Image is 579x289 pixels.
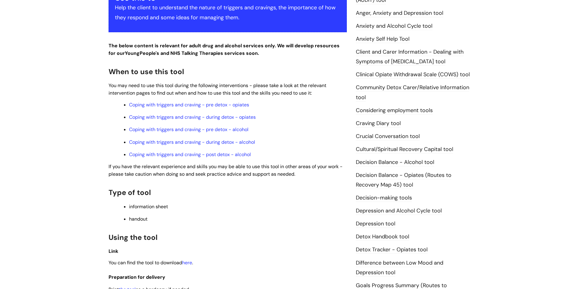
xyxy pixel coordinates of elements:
a: Depression and Alcohol Cycle tool [356,207,442,215]
strong: Young [125,50,160,56]
span: Link [109,248,118,254]
span: Using the tool [109,233,157,242]
span: If you have the relevant experience and skills you may be able to use this tool in other areas of... [109,163,343,177]
span: handout [129,216,147,222]
a: Cultural/Spiritual Recovery Capital tool [356,146,453,153]
a: Decision Balance - Alcohol tool [356,159,434,166]
span: information sheet [129,203,168,210]
a: Craving Diary tool [356,120,401,127]
a: Coping with triggers and craving - during detox - alcohol [129,139,255,145]
span: You may need to use this tool during the following interventions - please take a look at the rele... [109,82,326,96]
strong: People's [140,50,159,56]
a: Crucial Conversation tool [356,133,420,140]
a: Coping with triggers and craving - pre detox - opiates [129,102,249,108]
a: Detox Handbook tool [356,233,409,241]
a: here [182,259,192,266]
a: Coping with triggers and craving - during detox - opiates [129,114,256,120]
a: Anxiety Self Help Tool [356,35,410,43]
a: Depression tool [356,220,395,228]
span: When to use this tool [109,67,184,76]
span: Preparation for delivery [109,274,165,280]
a: Client and Carer Information - Dealing with Symptoms of [MEDICAL_DATA] tool [356,48,464,66]
p: Help the client to understand the nature of triggers and cravings, the importance of how they res... [115,3,340,22]
span: Type of tool [109,188,151,197]
strong: The below content is relevant for adult drug and alcohol services only. We will develop resources... [109,42,340,56]
a: Decision-making tools [356,194,412,202]
a: Community Detox Carer/Relative Information tool [356,84,469,101]
a: Detox Tracker - Opiates tool [356,246,428,254]
a: Decision Balance - Opiates (Routes to Recovery Map 45) tool [356,171,451,189]
a: Difference between Low Mood and Depression tool [356,259,443,277]
a: Coping with triggers and craving - pre detox - alcohol [129,126,248,133]
span: You can find the tool to download . [109,259,193,266]
a: Anxiety and Alcohol Cycle tool [356,22,432,30]
a: Coping with triggers and craving - post detox - alcohol [129,151,251,158]
a: Anger, Anxiety and Depression tool [356,9,443,17]
a: Considering employment tools [356,107,433,115]
a: Clinical Opiate Withdrawal Scale (COWS) tool [356,71,470,79]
